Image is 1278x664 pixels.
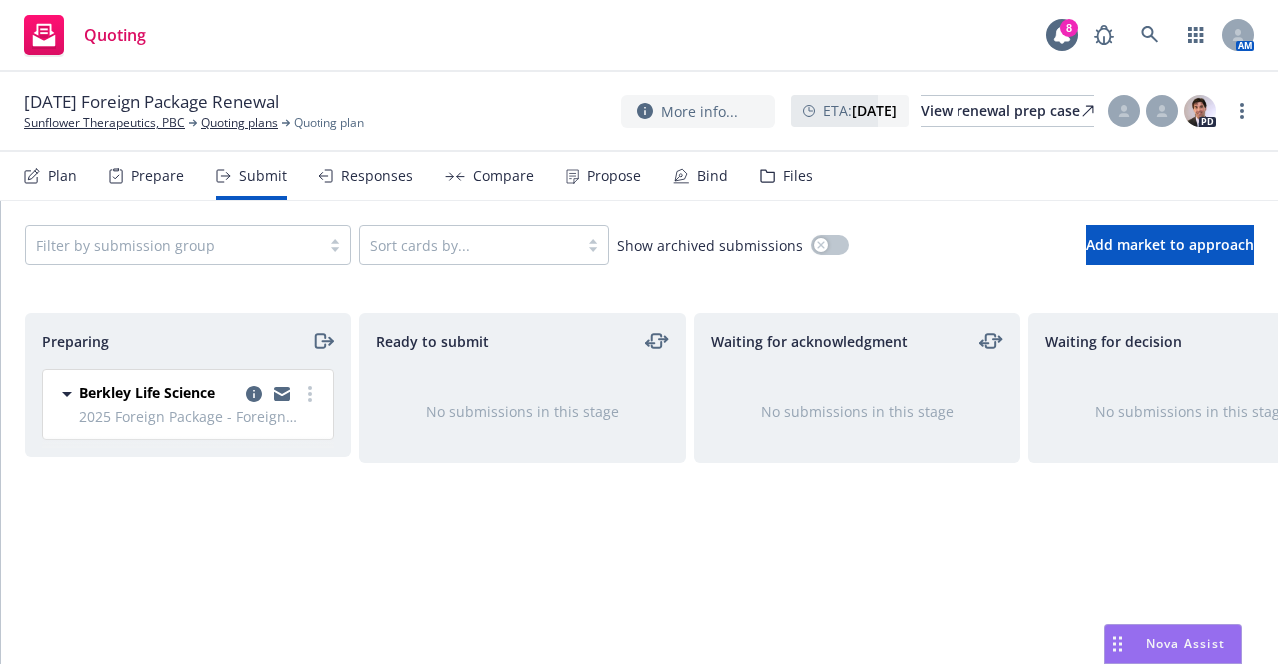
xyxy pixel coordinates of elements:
[823,100,897,121] span: ETA :
[727,401,987,422] div: No submissions in this stage
[587,168,641,184] div: Propose
[1086,235,1254,254] span: Add market to approach
[617,235,803,256] span: Show archived submissions
[921,95,1094,127] a: View renewal prep case
[48,168,77,184] div: Plan
[1086,225,1254,265] button: Add market to approach
[84,27,146,43] span: Quoting
[294,114,364,132] span: Quoting plan
[341,168,413,184] div: Responses
[1104,624,1242,664] button: Nova Assist
[979,330,1003,353] a: moveLeftRight
[270,382,294,406] a: copy logging email
[239,168,287,184] div: Submit
[79,406,321,427] span: 2025 Foreign Package - Foreign Package
[42,332,109,352] span: Preparing
[242,382,266,406] a: copy logging email
[852,101,897,120] strong: [DATE]
[298,382,321,406] a: more
[661,101,738,122] span: More info...
[1045,332,1182,352] span: Waiting for decision
[1105,625,1130,663] div: Drag to move
[24,90,279,114] span: [DATE] Foreign Package Renewal
[1230,99,1254,123] a: more
[24,114,185,132] a: Sunflower Therapeutics, PBC
[1146,635,1225,652] span: Nova Assist
[376,332,489,352] span: Ready to submit
[921,96,1094,126] div: View renewal prep case
[392,401,653,422] div: No submissions in this stage
[1184,95,1216,127] img: photo
[16,7,154,63] a: Quoting
[1130,15,1170,55] a: Search
[311,330,334,353] a: moveRight
[697,168,728,184] div: Bind
[201,114,278,132] a: Quoting plans
[1176,15,1216,55] a: Switch app
[1084,15,1124,55] a: Report a Bug
[645,330,669,353] a: moveLeftRight
[131,168,184,184] div: Prepare
[79,382,215,403] span: Berkley Life Science
[1060,19,1078,37] div: 8
[783,168,813,184] div: Files
[711,332,908,352] span: Waiting for acknowledgment
[473,168,534,184] div: Compare
[621,95,775,128] button: More info...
